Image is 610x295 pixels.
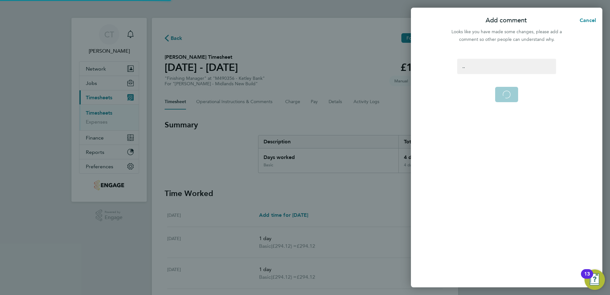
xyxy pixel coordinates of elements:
button: Cancel [569,14,602,27]
div: 13 [584,274,590,282]
button: Open Resource Center, 13 new notifications [584,269,605,290]
span: Cancel [578,17,596,23]
div: Looks like you have made some changes, please add a comment so other people can understand why. [448,28,565,43]
div: .. [457,59,556,74]
p: Add comment [486,16,527,25]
